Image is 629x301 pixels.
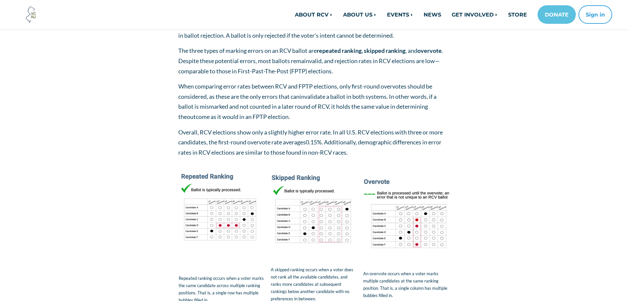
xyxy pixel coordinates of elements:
[187,113,290,120] span: outcome as it would in an FPTP election.
[363,270,450,299] p: An overvote occurs when a voter marks multiple candidates at the same ranking position. That is, ...
[178,138,441,156] span: 0.15%. Additionally, demographic differences in error rates in RCV elections are similar to those...
[178,129,443,146] span: Overall, RCV elections show only a slightly higher error rate. In all U.S. RCV elections with thr...
[317,47,363,54] strong: repeated ranking,
[578,5,612,24] button: Sign in or sign up
[22,6,40,23] img: Voter Choice NJ
[178,83,432,100] span: When comparing error rates between RCV and FPTP elections, only first-round overvotes should be c...
[178,47,443,64] span: The three types of marking errors on an RCV ballot are , and . Despite these potential errors, mo...
[538,5,576,24] a: DONATE
[290,8,338,21] a: ABOUT RCV
[338,8,382,21] a: ABOUT US
[173,5,612,24] nav: Main navigation
[178,21,450,39] span: or errors. However, most of these errors do not result in ballot rejection. A ballot is only reje...
[418,8,446,21] a: NEWS
[382,8,418,21] a: EVENTS
[178,93,437,120] span: invalidate a ballot in both systems. In other words, if a ballot is mismarked and not counted in ...
[178,57,440,75] span: valid, and rejection rates in RCV elections are low—comparable to those in First-Past-The-Post (F...
[417,47,442,54] strong: overvote
[503,8,532,21] a: STORE
[446,8,503,21] a: GET INVOLVED
[364,47,405,54] strong: skipped ranking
